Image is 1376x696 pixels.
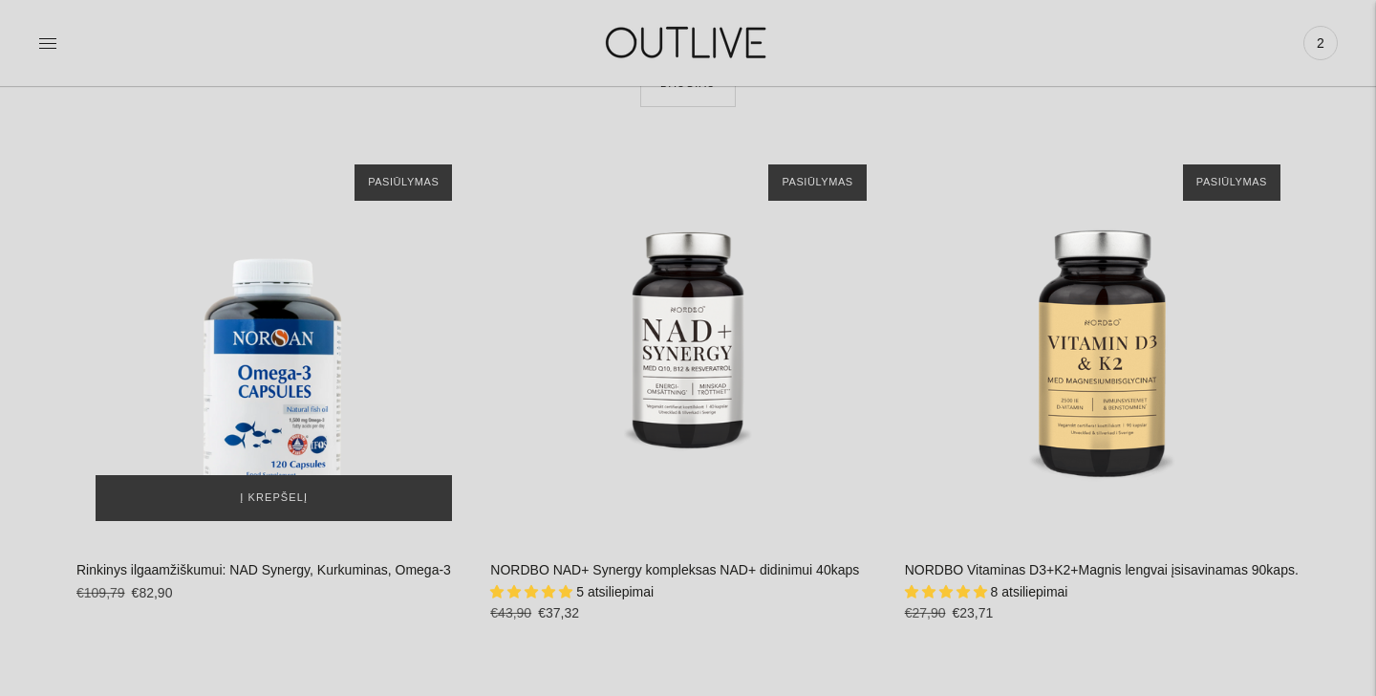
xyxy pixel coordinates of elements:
[576,584,654,599] span: 5 atsiliepimai
[905,562,1299,577] a: NORDBO Vitaminas D3+K2+Magnis lengvai įsisavinamas 90kaps.
[991,584,1068,599] span: 8 atsiliepimai
[96,475,452,521] button: Į krepšelį
[490,562,859,577] a: NORDBO NAD+ Synergy kompleksas NAD+ didinimui 40kaps
[905,605,946,620] s: €27,90
[905,145,1300,540] a: NORDBO Vitaminas D3+K2+Magnis lengvai įsisavinamas 90kaps.
[905,584,991,599] span: 5.00 stars
[490,605,531,620] s: €43,90
[490,584,576,599] span: 5.00 stars
[1307,30,1334,56] span: 2
[490,145,885,540] a: NORDBO NAD+ Synergy kompleksas NAD+ didinimui 40kaps
[76,145,471,540] a: Rinkinys ilgaamžiškumui: NAD Synergy, Kurkuminas, Omega-3
[240,489,308,508] span: Į krepšelį
[76,562,451,577] a: Rinkinys ilgaamžiškumui: NAD Synergy, Kurkuminas, Omega-3
[132,585,173,600] span: €82,90
[952,605,993,620] span: €23,71
[1303,22,1338,64] a: 2
[538,605,579,620] span: €37,32
[569,10,807,76] img: OUTLIVE
[76,585,125,600] s: €109,79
